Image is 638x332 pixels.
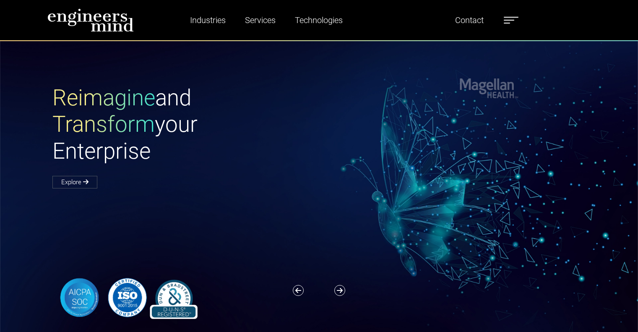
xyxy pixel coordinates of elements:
a: Contact [452,10,487,30]
img: banner-logo [52,276,202,319]
a: Explore [52,176,97,188]
a: Technologies [292,10,346,30]
span: Reimagine [52,85,155,111]
span: Transform [52,111,155,137]
h1: and your Enterprise [52,85,319,165]
a: Services [242,10,279,30]
a: Industries [187,10,229,30]
img: logo [47,8,134,32]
